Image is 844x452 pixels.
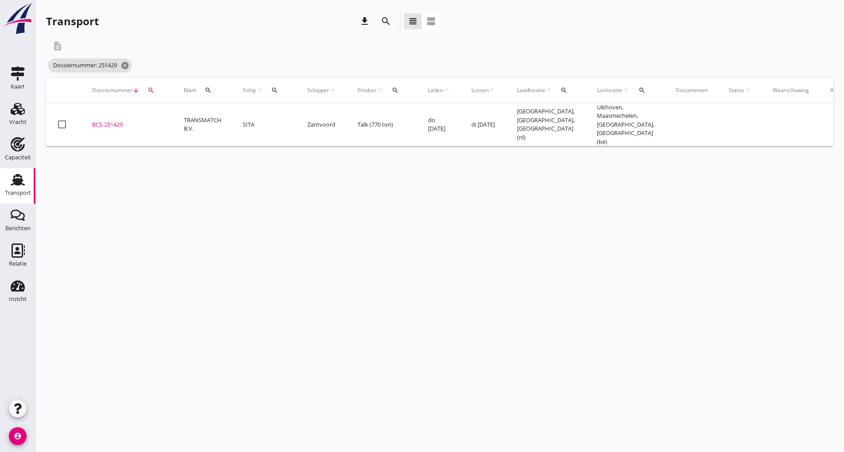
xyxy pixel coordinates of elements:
td: SITA [232,103,297,147]
i: arrow_upward [377,87,384,94]
div: Relatie [9,261,27,267]
td: [GEOGRAPHIC_DATA], [GEOGRAPHIC_DATA], [GEOGRAPHIC_DATA] (nl) [506,103,586,147]
i: search [560,87,568,94]
i: arrow_upward [489,87,496,94]
i: arrow_upward [256,87,263,94]
i: search [638,87,646,94]
i: arrow_upward [329,87,336,94]
span: Product [358,86,377,94]
span: Loslocatie [597,86,622,94]
span: Dossiernummer: 251429 [48,58,132,73]
div: Capaciteit [5,155,31,160]
i: account_circle [9,427,27,445]
div: Transport [46,14,99,28]
i: view_headline [408,16,418,27]
div: Transport [5,190,31,196]
td: Zantvoord [297,103,347,147]
td: Talk (770 ton) [347,103,417,147]
div: Vracht [9,119,27,125]
span: Laadlocatie [517,86,545,94]
i: search [205,87,212,94]
td: do [DATE] [417,103,461,147]
td: TRANSMATCH B.V. [173,103,232,147]
i: search [381,16,391,27]
div: Klant [184,80,222,101]
div: Waarschuwing [773,86,809,94]
span: Status [729,86,744,94]
i: search [148,87,155,94]
i: download [359,16,370,27]
td: di [DATE] [461,103,506,147]
i: search [392,87,399,94]
i: arrow_upward [545,87,552,94]
i: arrow_upward [443,87,450,94]
td: Uikhoven, Maasmechelen, [GEOGRAPHIC_DATA], [GEOGRAPHIC_DATA] (be) [586,103,665,147]
i: cancel [121,61,129,70]
span: Schipper [307,86,329,94]
i: arrow_upward [744,87,751,94]
i: search [271,87,278,94]
div: Documenten [676,86,708,94]
i: arrow_upward [622,87,630,94]
i: view_agenda [426,16,436,27]
span: Lossen [471,86,489,94]
span: Dossiernummer [92,86,132,94]
div: Inzicht [9,296,27,302]
span: Laden [428,86,443,94]
div: Berichten [5,225,31,231]
span: Schip [243,86,256,94]
img: logo-small.a267ee39.svg [2,2,34,35]
div: Kaart [11,84,25,89]
div: BCS-251429 [92,120,163,129]
i: arrow_downward [132,87,140,94]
